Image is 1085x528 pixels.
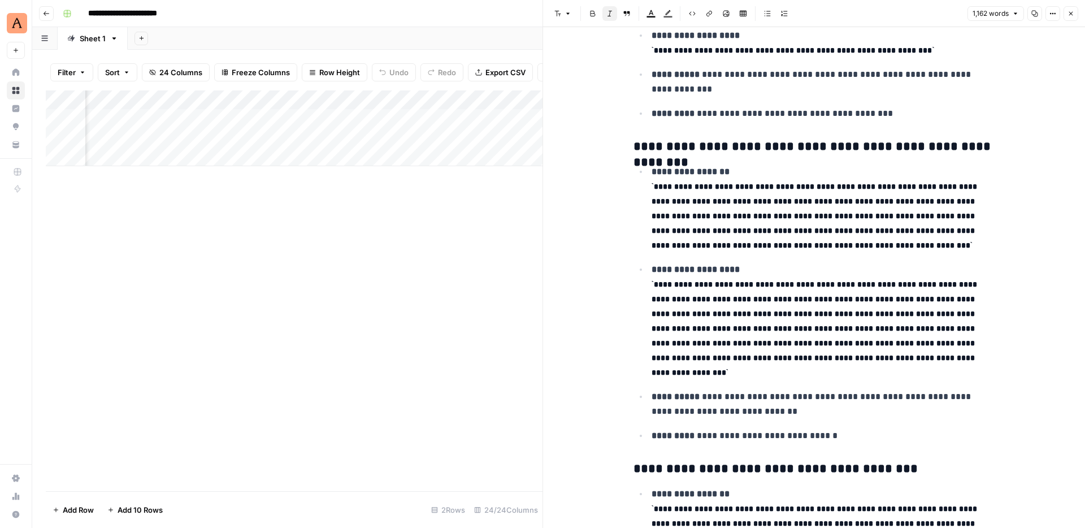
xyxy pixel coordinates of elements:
button: Filter [50,63,93,81]
span: 1,162 words [973,8,1009,19]
a: Opportunities [7,118,25,136]
a: Settings [7,469,25,487]
a: Sheet 1 [58,27,128,50]
button: Workspace: Animalz [7,9,25,37]
span: Freeze Columns [232,67,290,78]
span: Export CSV [485,67,526,78]
button: Export CSV [468,63,533,81]
button: Redo [420,63,463,81]
span: 24 Columns [159,67,202,78]
span: Redo [438,67,456,78]
button: Add Row [46,501,101,519]
div: 24/24 Columns [470,501,542,519]
span: Sort [105,67,120,78]
span: Add Row [63,504,94,516]
a: Your Data [7,136,25,154]
button: Freeze Columns [214,63,297,81]
button: 24 Columns [142,63,210,81]
a: Insights [7,99,25,118]
a: Browse [7,81,25,99]
button: Help + Support [7,505,25,523]
button: Sort [98,63,137,81]
span: Filter [58,67,76,78]
img: Animalz Logo [7,13,27,33]
button: Add 10 Rows [101,501,170,519]
button: Undo [372,63,416,81]
span: Undo [389,67,409,78]
button: 1,162 words [967,6,1024,21]
div: Sheet 1 [80,33,106,44]
button: Row Height [302,63,367,81]
a: Usage [7,487,25,505]
a: Home [7,63,25,81]
div: 2 Rows [427,501,470,519]
span: Add 10 Rows [118,504,163,516]
span: Row Height [319,67,360,78]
